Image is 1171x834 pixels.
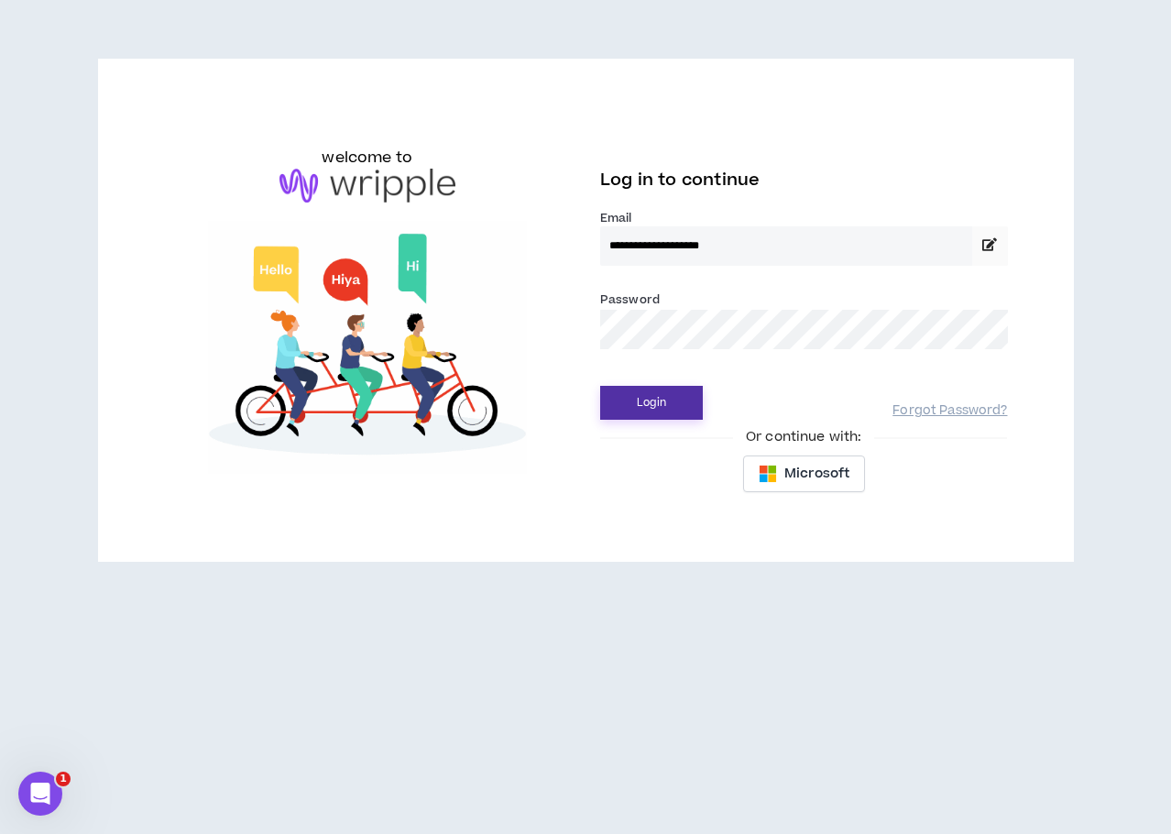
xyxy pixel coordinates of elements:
img: Welcome to Wripple [164,221,572,474]
button: Microsoft [743,455,865,492]
button: Login [600,386,703,420]
span: Log in to continue [600,169,760,192]
span: Microsoft [784,464,849,484]
h6: welcome to [322,147,412,169]
label: Email [600,210,1008,226]
img: logo-brand.png [279,169,455,203]
a: Forgot Password? [892,402,1007,420]
label: Password [600,291,660,308]
span: 1 [56,772,71,786]
iframe: Intercom live chat [18,772,62,816]
span: Or continue with: [733,427,874,447]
